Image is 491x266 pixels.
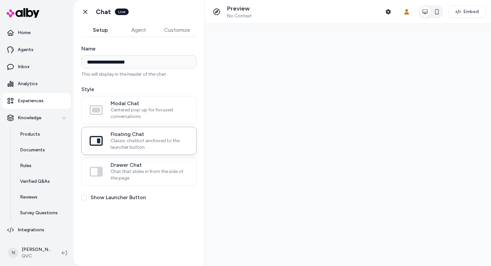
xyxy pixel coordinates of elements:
[3,59,71,75] a: Inbox
[3,42,71,58] a: Agents
[227,13,252,19] span: No Context
[22,246,51,253] p: [PERSON_NAME]
[158,24,197,37] button: Customize
[111,162,188,168] span: Drawer Chat
[119,24,158,37] button: Agent
[13,189,71,205] a: Reviews
[8,248,18,258] span: N
[22,253,51,259] span: QVC
[111,138,188,151] span: Classic chatbot anchored to the launcher button
[227,5,252,12] p: Preview
[18,98,44,104] p: Experiences
[3,76,71,92] a: Analytics
[91,194,146,201] label: Show Launcher Button
[20,131,40,138] p: Products
[13,205,71,221] a: Survey Questions
[463,9,479,15] span: Embed
[111,100,188,107] span: Modal Chat
[20,162,32,169] p: Rules
[13,126,71,142] a: Products
[13,174,71,189] a: Verified Q&As
[18,29,31,36] p: Home
[3,25,71,41] a: Home
[18,64,30,70] p: Inbox
[81,45,197,53] label: Name
[3,93,71,109] a: Experiences
[20,147,45,153] p: Documents
[20,194,37,200] p: Reviews
[3,222,71,238] a: Integrations
[18,115,41,121] p: Knowledge
[111,131,188,138] span: Floating Chat
[111,168,188,181] span: Chat that slides in from the side of the page
[13,158,71,174] a: Rules
[20,178,50,185] p: Verified Q&As
[13,142,71,158] a: Documents
[18,81,38,87] p: Analytics
[7,8,39,18] img: alby Logo
[449,6,486,18] button: Embed
[18,47,33,53] p: Agents
[111,107,188,120] span: Centered pop-up for focused conversations
[81,24,119,37] button: Setup
[20,210,58,216] p: Survey Questions
[81,85,197,93] label: Style
[81,71,197,78] p: This will display in the header of the chat.
[18,227,44,233] p: Integrations
[115,9,129,15] div: Live
[4,242,56,263] button: N[PERSON_NAME]QVC
[96,8,111,16] h1: Chat
[3,110,71,126] button: Knowledge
